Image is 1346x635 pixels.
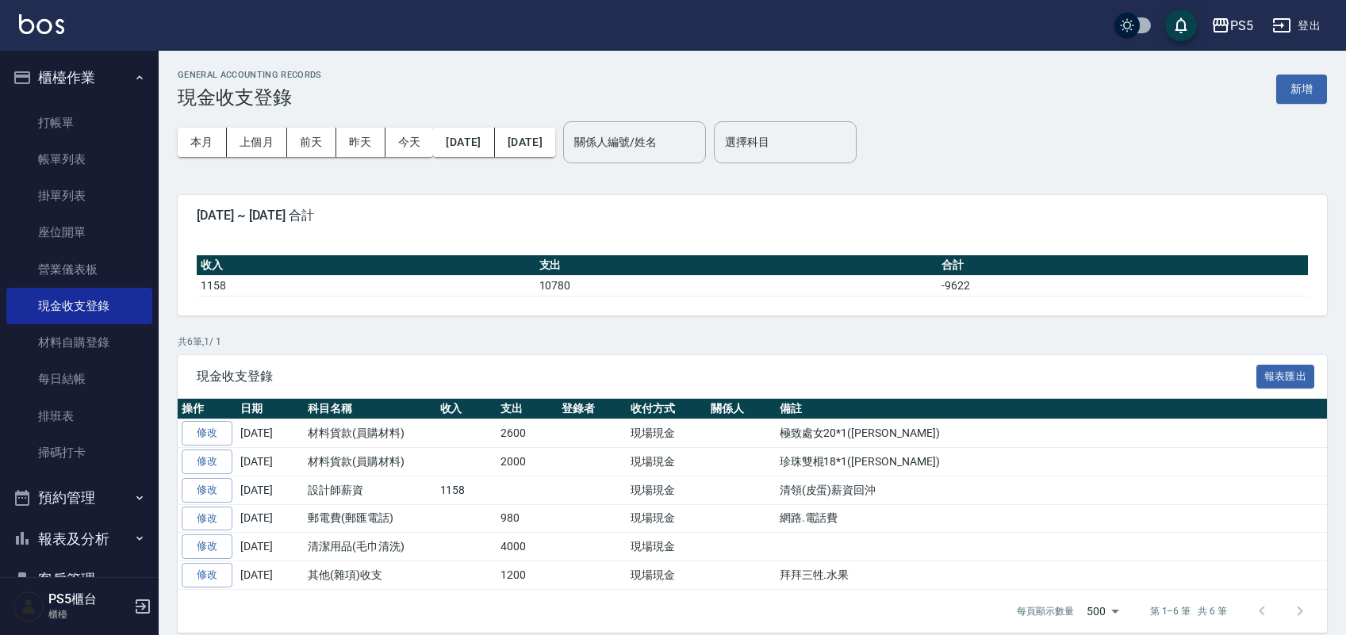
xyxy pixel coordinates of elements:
[197,275,535,296] td: 1158
[1165,10,1197,41] button: save
[178,128,227,157] button: 本月
[6,288,152,324] a: 現金收支登錄
[287,128,336,157] button: 前天
[6,559,152,600] button: 客戶管理
[304,448,436,476] td: 材料貨款(員購材料)
[6,57,152,98] button: 櫃檯作業
[776,399,1327,419] th: 備註
[6,518,152,560] button: 報表及分析
[776,504,1327,533] td: 網路.電話費
[776,476,1327,504] td: 清領(皮蛋)薪資回沖
[236,533,304,561] td: [DATE]
[6,178,152,214] a: 掛單列表
[776,419,1327,448] td: 極致處女20*1([PERSON_NAME])
[1205,10,1260,42] button: PS5
[1150,604,1227,618] p: 第 1–6 筆 共 6 筆
[938,275,1308,296] td: -9622
[236,476,304,504] td: [DATE]
[558,399,627,419] th: 登錄者
[627,533,707,561] td: 現場現金
[1276,75,1327,104] button: 新增
[304,476,436,504] td: 設計師薪資
[1266,11,1327,40] button: 登出
[938,255,1308,276] th: 合計
[182,534,232,559] a: 修改
[436,476,497,504] td: 1158
[1230,16,1253,36] div: PS5
[182,563,232,587] a: 修改
[304,399,436,419] th: 科目名稱
[6,434,152,471] a: 掃碼打卡
[776,448,1327,476] td: 珍珠雙棍18*1([PERSON_NAME])
[497,533,558,561] td: 4000
[182,449,232,474] a: 修改
[1017,604,1074,618] p: 每頁顯示數量
[48,607,129,622] p: 櫃檯
[497,504,558,533] td: 980
[236,419,304,448] td: [DATE]
[436,399,497,419] th: 收入
[1080,590,1125,633] div: 500
[1276,81,1327,96] a: 新增
[236,399,304,419] th: 日期
[495,128,555,157] button: [DATE]
[627,448,707,476] td: 現場現金
[627,476,707,504] td: 現場現金
[182,478,232,503] a: 修改
[707,399,776,419] th: 關係人
[197,255,535,276] th: 收入
[178,70,322,80] h2: GENERAL ACCOUNTING RECORDS
[178,86,322,109] h3: 現金收支登錄
[236,504,304,533] td: [DATE]
[336,128,385,157] button: 昨天
[6,477,152,518] button: 預約管理
[627,399,707,419] th: 收付方式
[304,504,436,533] td: 郵電費(郵匯電話)
[304,419,436,448] td: 材料貨款(員購材料)
[497,448,558,476] td: 2000
[627,504,707,533] td: 現場現金
[6,251,152,288] a: 營業儀表板
[6,105,152,141] a: 打帳單
[497,561,558,590] td: 1200
[304,561,436,590] td: 其他(雜項)收支
[48,591,129,607] h5: PS5櫃台
[236,448,304,476] td: [DATE]
[236,561,304,590] td: [DATE]
[304,533,436,561] td: 清潔用品(毛巾清洗)
[433,128,494,157] button: [DATE]
[497,419,558,448] td: 2600
[178,399,236,419] th: 操作
[13,591,44,622] img: Person
[627,419,707,448] td: 現場現金
[19,14,64,34] img: Logo
[627,561,707,590] td: 現場現金
[385,128,434,157] button: 今天
[182,507,232,531] a: 修改
[182,421,232,446] a: 修改
[6,361,152,397] a: 每日結帳
[6,324,152,361] a: 材料自購登錄
[197,208,1308,224] span: [DATE] ~ [DATE] 合計
[227,128,287,157] button: 上個月
[178,335,1327,349] p: 共 6 筆, 1 / 1
[497,399,558,419] th: 支出
[535,255,938,276] th: 支出
[197,369,1256,384] span: 現金收支登錄
[6,214,152,251] a: 座位開單
[1256,368,1315,383] a: 報表匯出
[776,561,1327,590] td: 拜拜三牲.水果
[6,398,152,434] a: 排班表
[1256,365,1315,389] button: 報表匯出
[535,275,938,296] td: 10780
[6,141,152,178] a: 帳單列表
